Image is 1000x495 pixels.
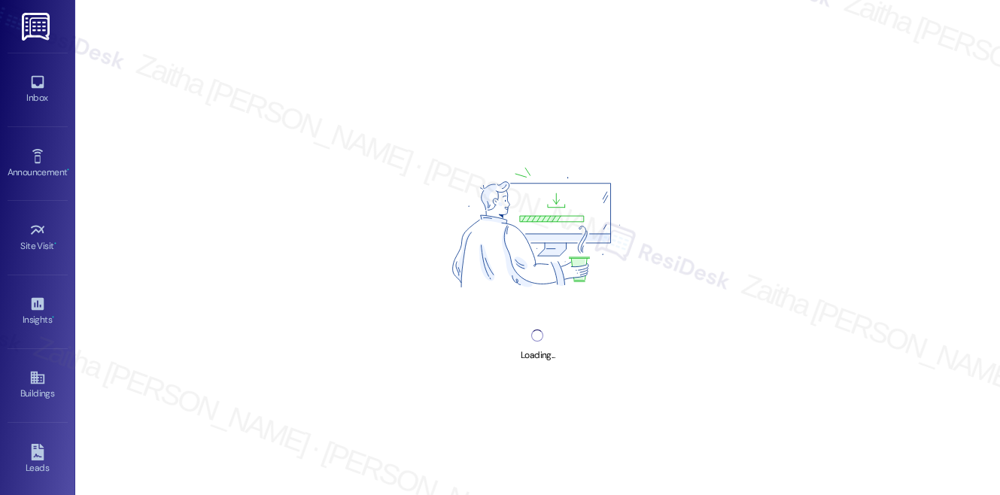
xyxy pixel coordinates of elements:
span: • [54,238,56,249]
a: Buildings [8,365,68,405]
a: Leads [8,439,68,480]
a: Inbox [8,69,68,110]
a: Site Visit • [8,217,68,258]
div: Loading... [521,348,555,363]
span: • [67,165,69,175]
span: • [52,312,54,323]
a: Insights • [8,291,68,332]
img: ResiDesk Logo [22,13,53,41]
